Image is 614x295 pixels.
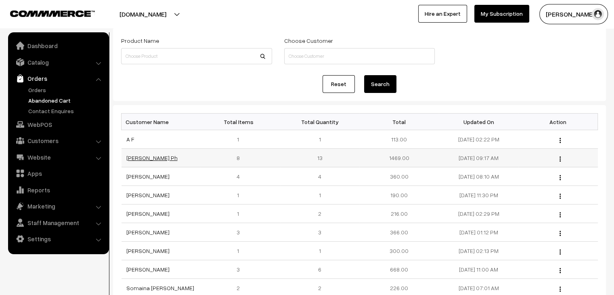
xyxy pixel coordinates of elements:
td: 2 [280,204,360,223]
button: [DOMAIN_NAME] [91,4,195,24]
td: [DATE] 02:13 PM [439,242,518,260]
td: [DATE] 09:17 AM [439,149,518,167]
a: Apps [10,166,106,181]
img: tab_keywords_by_traffic_grey.svg [80,47,87,53]
td: 1 [201,242,280,260]
a: [PERSON_NAME] [126,266,170,273]
a: [PERSON_NAME] [126,229,170,236]
td: 6 [280,260,360,279]
td: 300.00 [359,242,439,260]
td: 1 [201,130,280,149]
td: 8 [201,149,280,167]
img: logo_orange.svg [13,13,19,19]
a: My Subscription [474,5,529,23]
td: [DATE] 11:00 AM [439,260,518,279]
img: Menu [560,194,561,199]
a: [PERSON_NAME] [126,173,170,180]
a: [PERSON_NAME] [126,247,170,254]
td: 216.00 [359,204,439,223]
td: 360.00 [359,167,439,186]
td: 1 [280,130,360,149]
img: Menu [560,268,561,273]
th: Customer Name [122,114,201,130]
button: [PERSON_NAME]… [539,4,608,24]
a: Staff Management [10,215,106,230]
input: Choose Product [121,48,272,64]
th: Total Quantity [280,114,360,130]
a: Contact Enquires [26,107,106,115]
a: Dashboard [10,38,106,53]
img: tab_domain_overview_orange.svg [22,47,28,53]
label: Product Name [121,36,159,45]
th: Total Items [201,114,280,130]
td: 1469.00 [359,149,439,167]
img: Menu [560,231,561,236]
a: WebPOS [10,117,106,132]
td: 1 [280,186,360,204]
input: Choose Customer [284,48,435,64]
td: 1 [201,186,280,204]
th: Total [359,114,439,130]
td: [DATE] 11:30 PM [439,186,518,204]
td: [DATE] 02:22 PM [439,130,518,149]
td: 3 [280,223,360,242]
a: Marketing [10,199,106,213]
a: Website [10,150,106,164]
a: Reset [323,75,355,93]
td: 1 [280,242,360,260]
td: 3 [201,223,280,242]
a: Hire an Expert [418,5,467,23]
a: A F [126,136,134,143]
img: Menu [560,138,561,143]
img: Menu [560,249,561,255]
a: COMMMERCE [10,8,81,18]
td: [DATE] 02:29 PM [439,204,518,223]
a: Somaina [PERSON_NAME] [126,284,194,291]
a: Catalog [10,55,106,70]
td: 13 [280,149,360,167]
td: 190.00 [359,186,439,204]
img: Menu [560,156,561,162]
img: COMMMERCE [10,11,95,17]
a: Orders [26,86,106,94]
td: 366.00 [359,223,439,242]
td: 4 [201,167,280,186]
a: [PERSON_NAME] [126,210,170,217]
td: 4 [280,167,360,186]
td: [DATE] 08:10 AM [439,167,518,186]
img: website_grey.svg [13,21,19,27]
div: Domain Overview [31,48,72,53]
th: Updated On [439,114,518,130]
div: Domain: [DOMAIN_NAME] [21,21,89,27]
a: Orders [10,71,106,86]
a: [PERSON_NAME] [126,192,170,198]
td: 3 [201,260,280,279]
img: Menu [560,287,561,292]
img: Menu [560,175,561,180]
a: [PERSON_NAME] Ph [126,154,178,161]
button: Search [364,75,396,93]
div: Keywords by Traffic [89,48,136,53]
a: Reports [10,183,106,197]
td: 113.00 [359,130,439,149]
a: Settings [10,232,106,246]
img: Menu [560,212,561,217]
a: Customers [10,133,106,148]
td: 1 [201,204,280,223]
th: Action [518,114,598,130]
div: v 4.0.25 [23,13,40,19]
td: 668.00 [359,260,439,279]
label: Choose Customer [284,36,333,45]
td: [DATE] 01:12 PM [439,223,518,242]
a: Abandoned Cart [26,96,106,105]
img: user [592,8,604,20]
